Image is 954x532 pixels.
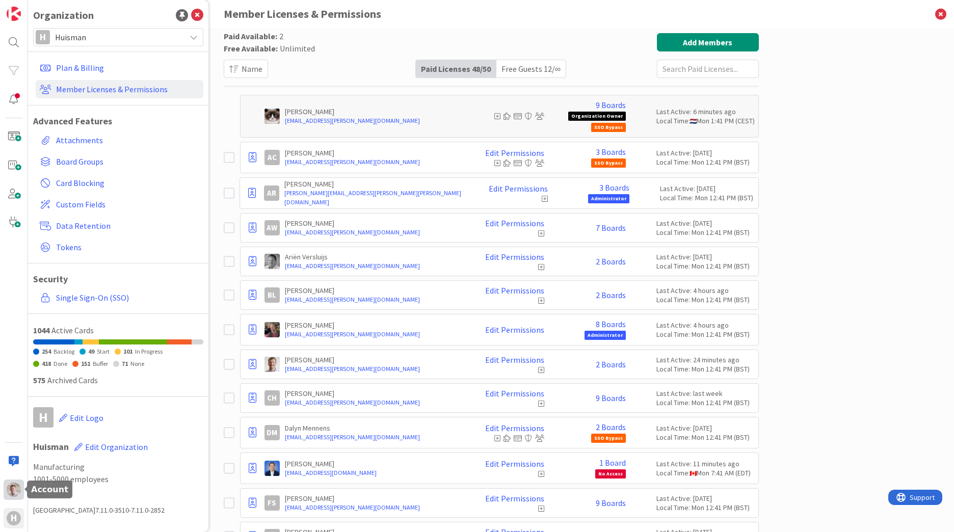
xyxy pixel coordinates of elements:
[656,398,753,407] div: Local Time: Mon 12:41 PM (BST)
[36,152,203,171] a: Board Groups
[585,331,626,340] span: Administrator
[224,60,268,78] button: Name
[36,238,203,256] a: Tokens
[485,286,544,295] a: Edit Permissions
[36,288,203,307] a: Single Sign-On (SSO)
[33,375,45,385] span: 575
[21,2,46,14] span: Support
[122,360,128,367] span: 71
[656,261,753,271] div: Local Time: Mon 12:41 PM (BST)
[660,193,753,202] div: Local Time: Mon 12:41 PM (BST)
[123,348,132,355] span: 101
[285,459,463,468] p: [PERSON_NAME]
[285,261,463,271] a: [EMAIL_ADDRESS][PERSON_NAME][DOMAIN_NAME]
[130,360,144,367] span: None
[284,189,466,207] a: [PERSON_NAME][EMAIL_ADDRESS][PERSON_NAME][PERSON_NAME][DOMAIN_NAME]
[85,442,148,452] span: Edit Organization
[285,321,463,330] p: [PERSON_NAME]
[74,436,148,458] button: Edit Organization
[285,398,463,407] a: [EMAIL_ADDRESS][PERSON_NAME][DOMAIN_NAME]
[690,119,697,124] img: nl.png
[33,436,203,458] h1: Huisman
[264,287,280,303] div: BL
[36,131,203,149] a: Attachments
[485,252,544,261] a: Edit Permissions
[285,330,463,339] a: [EMAIL_ADDRESS][PERSON_NAME][DOMAIN_NAME]
[59,407,104,429] button: Edit Logo
[224,31,277,41] span: Paid Available:
[55,30,180,44] span: Huisman
[596,393,626,403] a: 9 Boards
[599,183,629,192] a: 3 Boards
[596,257,626,266] a: 2 Boards
[285,252,463,261] p: Ariën Versluijs
[285,364,463,374] a: [EMAIL_ADDRESS][PERSON_NAME][DOMAIN_NAME]
[31,485,68,494] h5: Account
[656,389,753,398] div: Last Active: last week
[660,184,753,193] div: Last Active: [DATE]
[485,494,544,503] a: Edit Permissions
[596,498,626,508] a: 9 Boards
[242,63,262,75] span: Name
[596,147,626,156] a: 3 Boards
[595,469,626,478] span: No Access
[33,324,203,336] div: Active Cards
[33,8,94,23] div: Organization
[596,290,626,300] a: 2 Boards
[33,407,54,428] div: H
[284,179,466,189] p: [PERSON_NAME]
[56,220,199,232] span: Data Retention
[591,434,626,443] span: SSO Bypass
[656,423,753,433] div: Last Active: [DATE]
[7,483,21,497] img: Rd
[596,360,626,369] a: 2 Boards
[56,177,199,189] span: Card Blocking
[485,148,544,157] a: Edit Permissions
[280,43,315,54] span: Unlimited
[285,228,463,237] a: [EMAIL_ADDRESS][PERSON_NAME][DOMAIN_NAME]
[56,241,199,253] span: Tokens
[88,348,94,355] span: 49
[33,116,203,127] h1: Advanced Features
[54,348,74,355] span: Backlog
[264,425,280,440] div: DM
[135,348,163,355] span: In Progress
[285,433,463,442] a: [EMAIL_ADDRESS][PERSON_NAME][DOMAIN_NAME]
[264,390,280,406] div: CH
[42,348,51,355] span: 254
[285,295,463,304] a: [EMAIL_ADDRESS][PERSON_NAME][DOMAIN_NAME]
[656,503,753,512] div: Local Time: Mon 12:41 PM (BST)
[489,184,548,193] a: Edit Permissions
[656,468,753,477] div: Local Time: Mon 7:41 AM (EDT)
[657,33,759,51] button: Add Members
[285,219,463,228] p: [PERSON_NAME]
[656,219,753,228] div: Last Active: [DATE]
[264,461,280,476] img: DP
[656,459,753,468] div: Last Active: 11 minutes ago
[596,422,626,432] a: 2 Boards
[591,158,626,168] span: SSO Bypass
[596,223,626,232] a: 7 Boards
[656,116,753,125] div: Local Time: Mon 1:41 PM (CEST)
[42,360,51,367] span: 418
[285,157,463,167] a: [EMAIL_ADDRESS][PERSON_NAME][DOMAIN_NAME]
[33,325,49,335] span: 1044
[285,468,463,477] a: [EMAIL_ADDRESS][DOMAIN_NAME]
[56,155,199,168] span: Board Groups
[485,219,544,228] a: Edit Permissions
[264,357,280,372] img: BO
[7,511,21,525] div: H
[485,423,544,433] a: Edit Permissions
[656,157,753,167] div: Local Time: Mon 12:41 PM (BST)
[33,485,203,497] span: NL
[224,43,278,54] span: Free Available:
[54,360,67,367] span: Done
[485,389,544,398] a: Edit Permissions
[596,320,626,329] a: 8 Boards
[33,473,203,485] span: 1001-5000 employees
[285,148,463,157] p: [PERSON_NAME]
[485,355,544,364] a: Edit Permissions
[56,198,199,210] span: Custom Fields
[599,458,626,467] a: 1 Board
[656,364,753,374] div: Local Time: Mon 12:41 PM (BST)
